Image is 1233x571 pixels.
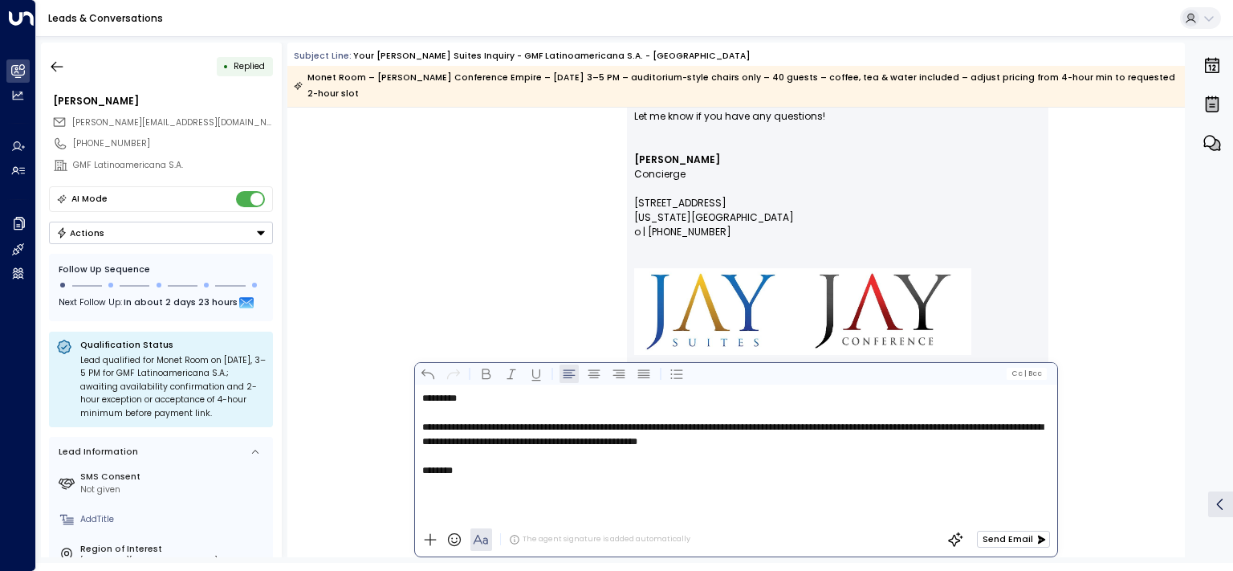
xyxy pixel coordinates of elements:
div: Lead Information [55,446,138,459]
div: [PERSON_NAME] [53,94,273,108]
p: [US_STATE][GEOGRAPHIC_DATA] [634,210,1041,225]
div: Lead qualified for Monet Room on [DATE], 3–5 PM for GMF Latinoamericana S.A.; awaiting availabili... [80,354,266,421]
a: Leads & Conversations [48,11,163,25]
div: Your [PERSON_NAME] Suites Inquiry - GMF Latinoamericana S.A. - [GEOGRAPHIC_DATA] [353,50,751,63]
div: AI Mode [71,191,108,207]
span: Subject Line: [294,50,352,62]
img: Jay Suites Logo [634,268,971,355]
div: Follow Up Sequence [59,263,263,276]
div: GMF Latinoamericana S.A. [73,159,273,172]
div: Monet Room – [PERSON_NAME] Conference Empire – [DATE] 3–5 PM – auditorium-style chairs only – 40 ... [294,70,1178,102]
span: [PERSON_NAME][EMAIL_ADDRESS][DOMAIN_NAME] [72,116,287,128]
label: SMS Consent [80,471,268,483]
div: [PHONE_NUMBER] [73,137,273,150]
label: Region of Interest [80,543,268,556]
button: Cc|Bcc [1007,368,1047,379]
div: Actions [56,227,105,239]
div: Not given [80,483,268,496]
div: • [223,55,229,77]
span: gallo@gmfsa.com.ar [72,116,273,129]
span: | [1023,369,1026,377]
span: Cc Bcc [1011,369,1042,377]
div: Button group with a nested menu [49,222,273,244]
div: The agent signature is added automatically [509,534,690,545]
span: Replied [234,60,265,72]
p: o | [PHONE_NUMBER] [634,225,1041,239]
p: Concierge [634,167,1041,181]
div: [US_STATE][GEOGRAPHIC_DATA] [80,555,268,568]
button: Undo [418,364,437,383]
button: Actions [49,222,273,244]
button: Redo [443,364,462,383]
div: Next Follow Up: [59,295,263,312]
button: Send Email [977,531,1050,548]
p: Qualification Status [80,339,266,351]
p: [STREET_ADDRESS] [634,196,1041,210]
div: AddTitle [80,513,268,526]
p: [PERSON_NAME] [634,153,1041,167]
span: In about 2 days 23 hours [124,295,238,312]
